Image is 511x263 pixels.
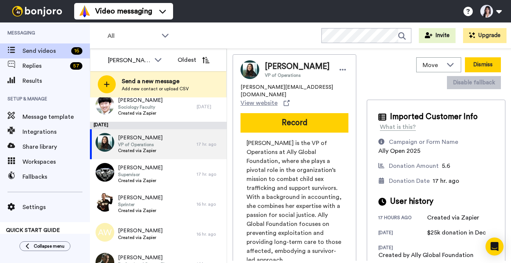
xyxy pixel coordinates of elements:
[22,203,90,212] span: Settings
[241,60,259,79] img: Image of Nikki Routley
[442,163,450,169] span: 5.6
[241,99,278,108] span: View website
[96,223,114,242] img: aw.png
[34,243,64,249] span: Collapse menu
[463,28,507,43] button: Upgrade
[241,84,348,99] span: [PERSON_NAME][EMAIL_ADDRESS][DOMAIN_NAME]
[118,194,163,202] span: [PERSON_NAME]
[118,148,163,154] span: Created via Zapier
[22,157,90,166] span: Workspaces
[389,176,430,185] div: Donation Date
[197,231,223,237] div: 16 hr. ago
[118,254,173,262] span: [PERSON_NAME]
[118,97,163,104] span: [PERSON_NAME]
[22,112,90,121] span: Message template
[378,148,420,154] span: Ally Open 2025
[122,77,189,86] span: Send a new message
[241,113,348,133] button: Record
[118,227,163,235] span: [PERSON_NAME]
[378,215,427,222] div: 17 hours ago
[96,133,114,152] img: ac9ad2a1-41b7-4cab-9ab4-f50c3b267090.jpg
[447,76,501,89] button: Disable fallback
[118,104,163,110] span: Sociology Faculty
[108,56,151,65] div: [PERSON_NAME]
[22,76,90,85] span: Results
[389,137,458,146] div: Campaign or Form Name
[118,172,163,178] span: Supervisor
[419,28,456,43] button: Invite
[96,96,114,114] img: e5c9bb3a-5645-4f09-890c-c91c93bb5315.jpg
[378,251,474,260] div: Created by Ally Global Foundation
[95,6,152,16] span: Video messaging
[118,235,163,241] span: Created via Zapier
[96,163,114,182] img: 5aa3a87a-d288-42a1-8106-f043693f1cb5.jpg
[423,61,443,70] span: Move
[433,178,459,184] span: 17 hr. ago
[22,61,67,70] span: Replies
[9,6,65,16] img: bj-logo-header-white.svg
[172,52,215,67] button: Oldest
[197,104,223,110] div: [DATE]
[378,245,427,251] div: [DATE]
[90,122,227,129] div: [DATE]
[389,161,439,170] div: Donation Amount
[70,62,82,70] div: 57
[390,196,433,207] span: User history
[465,57,501,72] button: Dismiss
[22,46,68,55] span: Send videos
[118,164,163,172] span: [PERSON_NAME]
[427,213,479,222] div: Created via Zapier
[427,228,486,237] div: $25k donation in Dec
[118,208,163,214] span: Created via Zapier
[22,172,90,181] span: Fallbacks
[118,134,163,142] span: [PERSON_NAME]
[118,178,163,184] span: Created via Zapier
[380,123,416,131] div: What is this?
[96,193,114,212] img: 1946393b-e6ad-4492-89fc-3476571d125c.jpg
[118,142,163,148] span: VP of Operations
[71,47,82,55] div: 16
[6,228,60,233] span: QUICK START GUIDE
[197,201,223,207] div: 16 hr. ago
[197,141,223,147] div: 17 hr. ago
[122,86,189,92] span: Add new contact or upload CSV
[265,72,330,78] span: VP of Operations
[118,202,163,208] span: Sprinter
[22,127,90,136] span: Integrations
[19,241,70,251] button: Collapse menu
[390,111,478,123] span: Imported Customer Info
[22,142,90,151] span: Share library
[265,61,330,72] span: [PERSON_NAME]
[108,31,158,40] span: All
[118,110,163,116] span: Created via Zapier
[241,99,290,108] a: View website
[378,230,427,237] div: [DATE]
[486,238,504,256] div: Open Intercom Messenger
[79,5,91,17] img: vm-color.svg
[197,171,223,177] div: 17 hr. ago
